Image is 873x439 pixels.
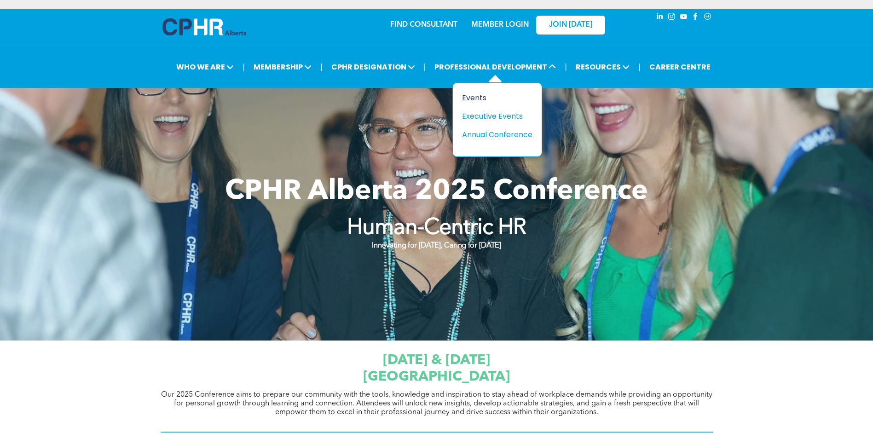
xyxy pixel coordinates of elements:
[536,16,605,35] a: JOIN [DATE]
[565,58,567,76] li: |
[390,21,457,29] a: FIND CONSULTANT
[347,217,526,239] strong: Human-Centric HR
[383,353,490,367] span: [DATE] & [DATE]
[549,21,592,29] span: JOIN [DATE]
[432,58,559,75] span: PROFESSIONAL DEVELOPMENT
[372,242,501,249] strong: Innovating for [DATE], Caring for [DATE]
[471,21,529,29] a: MEMBER LOGIN
[251,58,314,75] span: MEMBERSHIP
[667,12,677,24] a: instagram
[655,12,665,24] a: linkedin
[462,92,532,104] a: Events
[462,129,532,140] a: Annual Conference
[161,391,712,416] span: Our 2025 Conference aims to prepare our community with the tools, knowledge and inspiration to st...
[162,18,246,35] img: A blue and white logo for cp alberta
[462,129,526,140] div: Annual Conference
[363,370,510,384] span: [GEOGRAPHIC_DATA]
[320,58,323,76] li: |
[329,58,418,75] span: CPHR DESIGNATION
[703,12,713,24] a: Social network
[225,178,648,206] span: CPHR Alberta 2025 Conference
[573,58,632,75] span: RESOURCES
[638,58,641,76] li: |
[243,58,245,76] li: |
[462,110,526,122] div: Executive Events
[691,12,701,24] a: facebook
[173,58,237,75] span: WHO WE ARE
[647,58,713,75] a: CAREER CENTRE
[679,12,689,24] a: youtube
[462,110,532,122] a: Executive Events
[462,92,526,104] div: Events
[424,58,426,76] li: |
